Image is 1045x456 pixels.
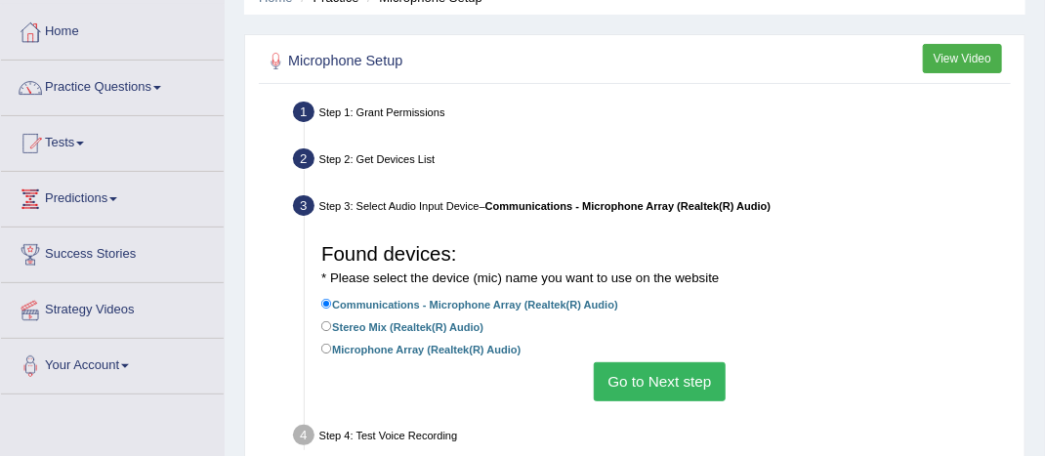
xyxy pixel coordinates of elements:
[923,44,1002,72] button: View Video
[480,200,772,212] span: –
[1,228,224,276] a: Success Stories
[1,5,224,54] a: Home
[1,283,224,332] a: Strategy Videos
[1,339,224,388] a: Your Account
[485,200,772,212] b: Communications - Microphone Array (Realtek(R) Audio)
[321,344,332,354] input: Microphone Array (Realtek(R) Audio)
[321,321,332,332] input: Stereo Mix (Realtek(R) Audio)
[1,116,224,165] a: Tests
[286,420,1018,456] div: Step 4: Test Voice Recording
[321,340,521,358] label: Microphone Array (Realtek(R) Audio)
[286,97,1018,133] div: Step 1: Grant Permissions
[321,243,998,287] h3: Found devices:
[286,190,1018,227] div: Step 3: Select Audio Input Device
[321,317,483,336] label: Stereo Mix (Realtek(R) Audio)
[1,172,224,221] a: Predictions
[264,49,725,74] h2: Microphone Setup
[286,144,1018,180] div: Step 2: Get Devices List
[594,362,726,400] button: Go to Next step
[1,61,224,109] a: Practice Questions
[321,295,618,313] label: Communications - Microphone Array (Realtek(R) Audio)
[321,270,719,285] small: * Please select the device (mic) name you want to use on the website
[321,299,332,310] input: Communications - Microphone Array (Realtek(R) Audio)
